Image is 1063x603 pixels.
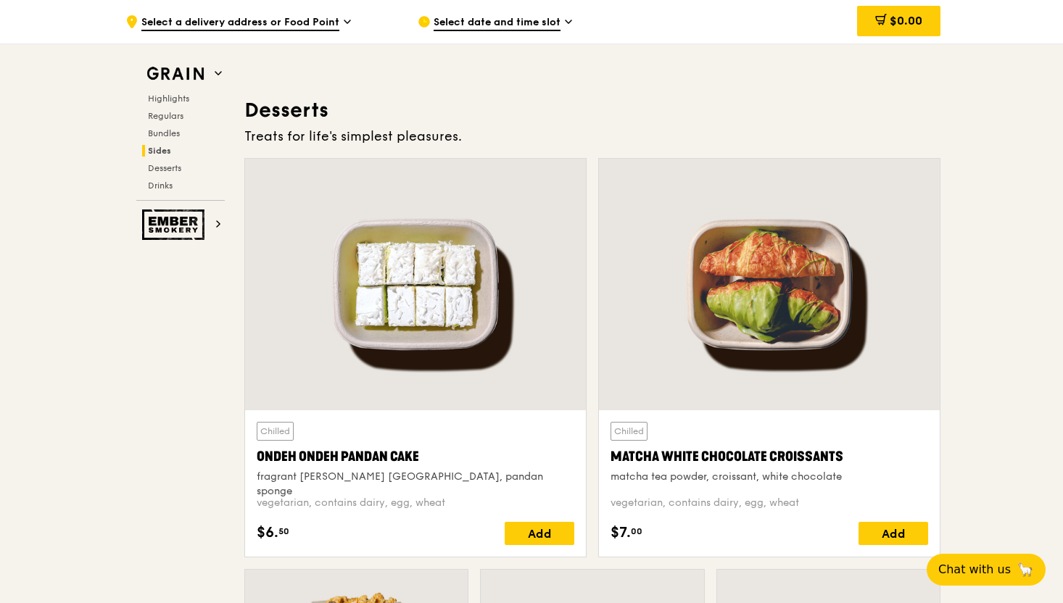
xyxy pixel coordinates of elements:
div: Chilled [257,422,294,441]
span: Sides [148,146,171,156]
div: vegetarian, contains dairy, egg, wheat [257,496,574,510]
div: Ondeh Ondeh Pandan Cake [257,446,574,467]
button: Chat with us🦙 [927,554,1046,586]
span: Bundles [148,128,180,138]
span: Chat with us [938,561,1011,578]
div: Matcha White Chocolate Croissants [611,446,928,467]
div: Add [859,522,928,545]
div: Add [505,522,574,545]
div: fragrant [PERSON_NAME] [GEOGRAPHIC_DATA], pandan sponge [257,470,574,499]
h3: Desserts [244,97,940,123]
span: $7. [611,522,631,544]
span: Desserts [148,163,181,173]
span: 🦙 [1017,561,1034,578]
span: Regulars [148,111,183,121]
div: vegetarian, contains dairy, egg, wheat [611,496,928,510]
div: Chilled [611,422,648,441]
span: Highlights [148,93,189,104]
span: $0.00 [890,14,922,28]
span: $6. [257,522,278,544]
span: 00 [631,525,642,537]
span: 50 [278,525,289,537]
span: Drinks [148,180,173,191]
span: Select a delivery address or Food Point [141,15,339,31]
img: Grain web logo [142,61,209,87]
div: matcha tea powder, croissant, white chocolate [611,470,928,484]
img: Ember Smokery web logo [142,209,209,240]
span: Select date and time slot [434,15,561,31]
div: Treats for life's simplest pleasures. [244,126,940,146]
